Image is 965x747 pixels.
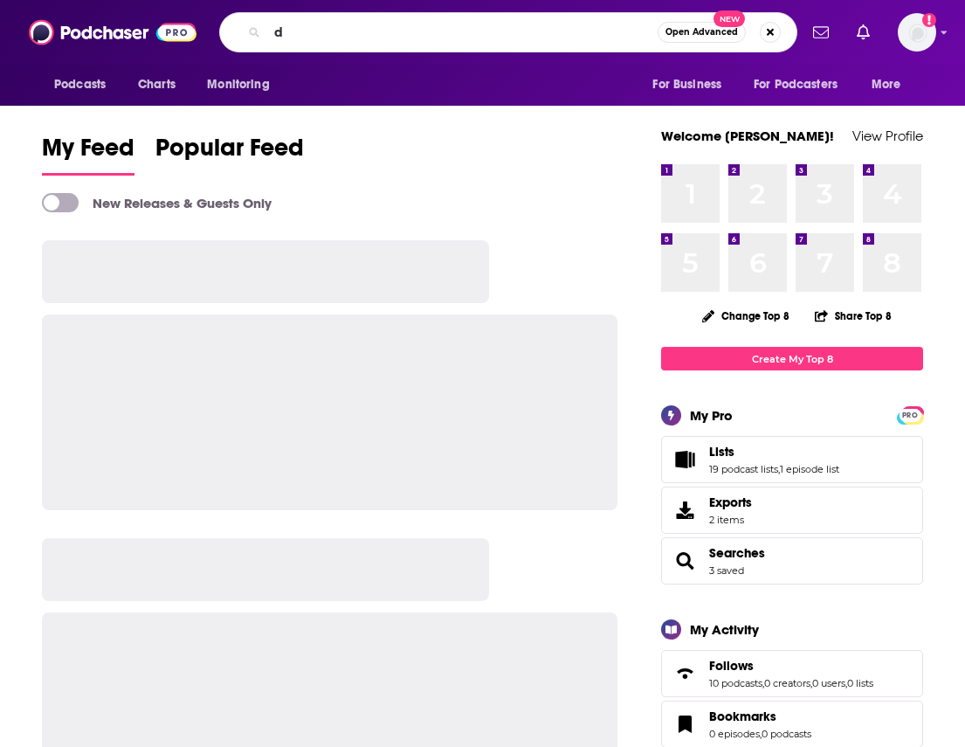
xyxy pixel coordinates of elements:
input: Search podcasts, credits, & more... [267,18,658,46]
div: My Activity [690,621,759,638]
a: 1 episode list [780,463,839,475]
a: Charts [127,68,186,101]
span: , [762,677,764,689]
button: open menu [859,68,923,101]
a: Bookmarks [667,712,702,737]
div: My Pro [690,407,733,424]
span: 2 items [709,514,752,526]
a: Exports [661,487,923,534]
span: , [810,677,812,689]
span: Exports [709,495,752,510]
a: 0 episodes [709,728,760,740]
a: 19 podcast lists [709,463,778,475]
a: Show notifications dropdown [850,17,877,47]
span: Popular Feed [155,133,304,173]
a: Popular Feed [155,133,304,176]
span: Monitoring [207,73,269,97]
a: 3 saved [709,564,744,577]
span: For Podcasters [754,73,837,97]
span: , [760,728,762,740]
svg: Add a profile image [922,13,936,27]
span: Charts [138,73,176,97]
span: My Feed [42,133,134,173]
span: New [713,10,745,27]
button: open menu [742,68,863,101]
img: User Profile [898,13,936,52]
a: 10 podcasts [709,677,762,689]
a: PRO [900,408,920,421]
a: 0 creators [764,677,810,689]
span: Searches [661,537,923,584]
a: Create My Top 8 [661,347,923,370]
span: Bookmarks [709,709,776,724]
a: Show notifications dropdown [806,17,836,47]
div: Search podcasts, credits, & more... [219,12,797,52]
button: Share Top 8 [814,299,893,333]
a: Follows [709,658,873,674]
span: PRO [900,409,920,422]
a: Bookmarks [709,709,811,724]
a: Follows [667,661,702,686]
button: Open AdvancedNew [658,22,746,43]
a: New Releases & Guests Only [42,193,272,212]
a: 0 users [812,677,845,689]
span: , [778,463,780,475]
span: Exports [667,498,702,522]
a: 0 lists [847,677,873,689]
button: open menu [42,68,128,101]
button: Show profile menu [898,13,936,52]
span: More [872,73,901,97]
span: Open Advanced [665,28,738,37]
button: open menu [195,68,292,101]
img: Podchaser - Follow, Share and Rate Podcasts [29,16,196,49]
span: For Business [652,73,721,97]
a: My Feed [42,133,134,176]
span: , [845,677,847,689]
a: Searches [667,549,702,573]
span: Lists [661,436,923,483]
a: Lists [709,444,839,460]
a: 0 podcasts [762,728,811,740]
a: Searches [709,545,765,561]
span: Podcasts [54,73,106,97]
a: Lists [667,447,702,472]
span: Follows [709,658,754,674]
span: Logged in as shcarlos [898,13,936,52]
a: View Profile [852,128,923,144]
a: Welcome [PERSON_NAME]! [661,128,834,144]
span: Lists [709,444,734,460]
span: Follows [661,650,923,697]
button: open menu [640,68,743,101]
button: Change Top 8 [692,305,800,327]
